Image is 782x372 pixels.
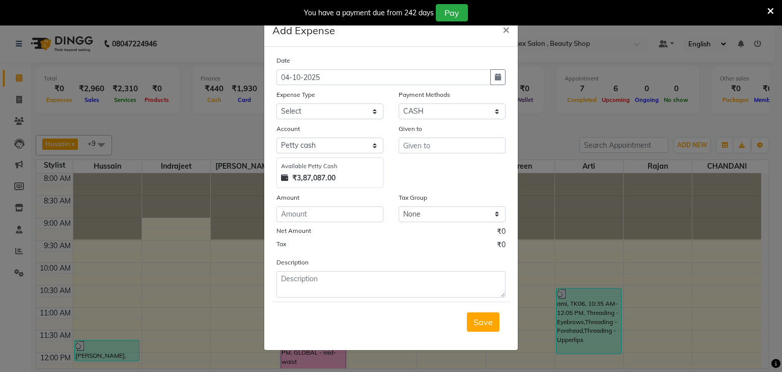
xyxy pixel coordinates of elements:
h5: Add Expense [272,23,335,38]
label: Amount [276,193,299,202]
label: Tax [276,240,286,249]
input: Given to [399,138,506,153]
label: Date [276,56,290,65]
div: You have a payment due from 242 days [304,8,434,18]
label: Tax Group [399,193,427,202]
div: Available Petty Cash [281,162,379,171]
label: Given to [399,124,422,134]
button: Pay [436,4,468,21]
span: Save [473,317,493,327]
label: Payment Methods [399,90,450,99]
strong: ₹3,87,087.00 [292,173,336,183]
span: × [502,21,510,37]
button: Close [494,15,518,43]
button: Save [467,312,499,332]
label: Net Amount [276,226,311,235]
span: ₹0 [497,240,506,253]
span: ₹0 [497,226,506,240]
input: Amount [276,206,383,222]
label: Description [276,258,309,267]
label: Account [276,124,300,134]
label: Expense Type [276,90,315,99]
